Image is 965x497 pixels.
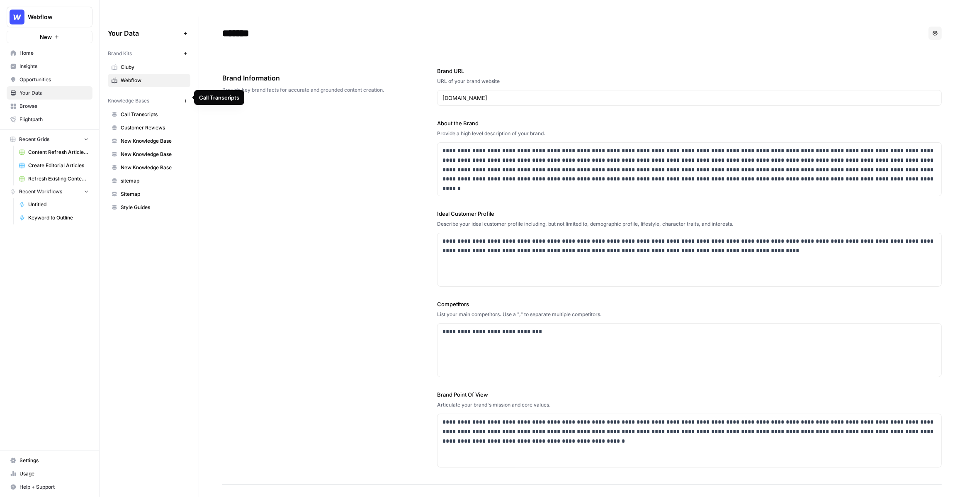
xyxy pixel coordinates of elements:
[437,401,942,409] div: Articulate your brand's mission and core values.
[222,73,391,83] span: Brand Information
[10,10,24,24] img: Webflow Logo
[108,28,180,38] span: Your Data
[108,201,190,214] a: Style Guides
[121,111,187,118] span: Call Transcripts
[199,93,239,102] div: Call Transcripts
[437,390,942,399] label: Brand Point Of View
[121,151,187,158] span: New Knowledge Base
[28,13,78,21] span: Webflow
[437,300,942,308] label: Competitors
[7,60,92,73] a: Insights
[7,100,92,113] a: Browse
[121,124,187,132] span: Customer Reviews
[15,211,92,224] a: Keyword to Outline
[7,454,92,467] a: Settings
[19,457,89,464] span: Settings
[15,172,92,185] a: Refresh Existing Content (6)
[7,7,92,27] button: Workspace: Webflow
[437,78,942,85] div: URL of your brand website
[437,311,942,318] div: List your main competitors. Use a "," to separate multiple competitors.
[442,94,936,102] input: www.sundaysoccer.com
[7,113,92,126] a: Flightpath
[15,198,92,211] a: Untitled
[7,133,92,146] button: Recent Grids
[15,146,92,159] a: Content Refresh Article (Demo Grid)
[19,102,89,110] span: Browse
[437,130,942,137] div: Provide a high level description of your brand.
[19,49,89,57] span: Home
[121,137,187,145] span: New Knowledge Base
[108,134,190,148] a: New Knowledge Base
[7,185,92,198] button: Recent Workflows
[437,119,942,127] label: About the Brand
[222,86,391,94] span: Provide key brand facts for accurate and grounded content creation.
[19,136,49,143] span: Recent Grids
[108,188,190,201] a: Sitemap
[437,220,942,228] div: Describe your ideal customer profile including, but not limited to, demographic profile, lifestyl...
[15,159,92,172] a: Create Editorial Articles
[121,164,187,171] span: New Knowledge Base
[7,46,92,60] a: Home
[437,67,942,75] label: Brand URL
[19,89,89,97] span: Your Data
[108,97,149,105] span: Knowledge Bases
[19,63,89,70] span: Insights
[121,77,187,84] span: Webflow
[108,50,132,57] span: Brand Kits
[108,161,190,174] a: New Knowledge Base
[121,177,187,185] span: sitemap
[19,470,89,478] span: Usage
[108,108,190,121] a: Call Transcripts
[121,204,187,211] span: Style Guides
[19,483,89,491] span: Help + Support
[28,149,89,156] span: Content Refresh Article (Demo Grid)
[28,201,89,208] span: Untitled
[28,214,89,222] span: Keyword to Outline
[7,480,92,494] button: Help + Support
[19,188,62,195] span: Recent Workflows
[108,174,190,188] a: sitemap
[40,33,52,41] span: New
[28,175,89,183] span: Refresh Existing Content (6)
[121,190,187,198] span: Sitemap
[7,86,92,100] a: Your Data
[437,210,942,218] label: Ideal Customer Profile
[121,63,187,71] span: Cluby
[7,31,92,43] button: New
[108,74,190,87] a: Webflow
[7,467,92,480] a: Usage
[108,61,190,74] a: Cluby
[7,73,92,86] a: Opportunities
[108,148,190,161] a: New Knowledge Base
[28,162,89,169] span: Create Editorial Articles
[19,76,89,83] span: Opportunities
[19,116,89,123] span: Flightpath
[108,121,190,134] a: Customer Reviews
